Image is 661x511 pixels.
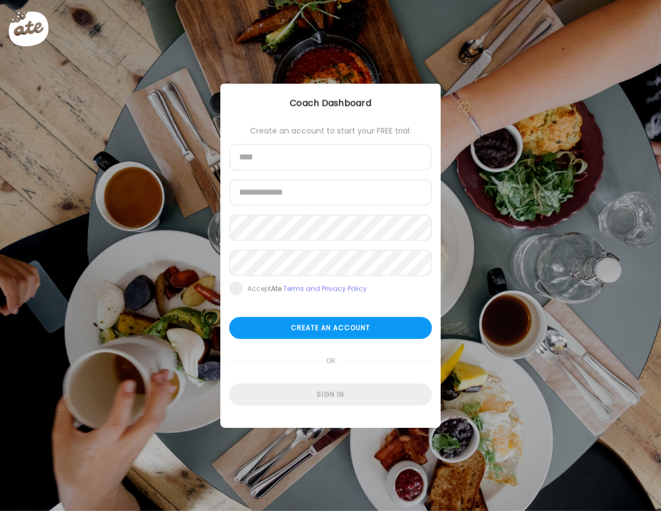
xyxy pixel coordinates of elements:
div: Create an account [229,317,432,339]
div: Sign in [229,384,432,406]
a: Terms and Privacy Policy [283,284,367,293]
div: Coach Dashboard [220,97,441,110]
b: Ate [271,284,281,293]
span: or [322,350,340,372]
div: Accept [247,285,367,293]
div: Create an account to start your FREE trial: [229,127,432,135]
